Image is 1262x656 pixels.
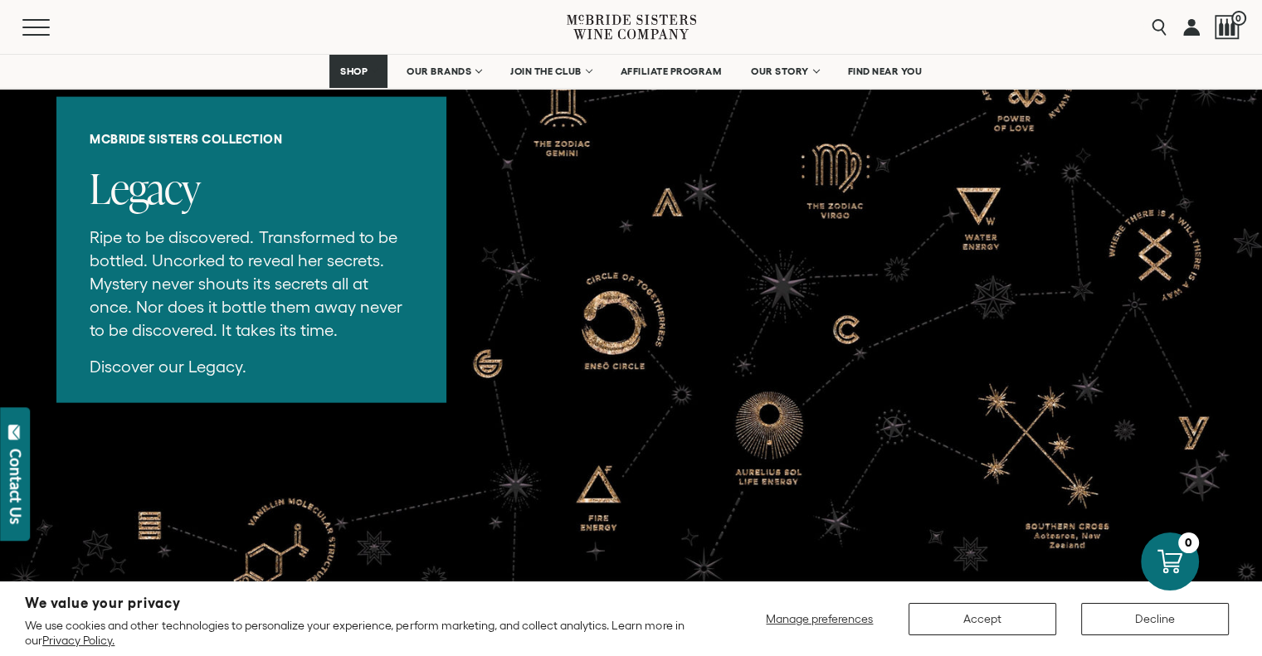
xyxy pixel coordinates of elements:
[766,612,873,625] span: Manage preferences
[90,159,200,216] span: Legacy
[1231,11,1246,26] span: 0
[751,66,809,77] span: OUR STORY
[848,66,923,77] span: FIND NEAR YOU
[510,66,582,77] span: JOIN THE CLUB
[756,603,884,635] button: Manage preferences
[909,603,1056,635] button: Accept
[837,55,933,88] a: FIND NEAR YOU
[396,55,491,88] a: OUR BRANDS
[621,66,722,77] span: AFFILIATE PROGRAM
[90,226,413,342] p: Ripe to be discovered. Transformed to be bottled. Uncorked to reveal her secrets. Mystery never s...
[90,355,413,378] p: Discover our Legacy.
[340,66,368,77] span: SHOP
[25,618,695,648] p: We use cookies and other technologies to personalize your experience, perform marketing, and coll...
[610,55,733,88] a: AFFILIATE PROGRAM
[25,596,695,610] h2: We value your privacy
[740,55,829,88] a: OUR STORY
[499,55,602,88] a: JOIN THE CLUB
[7,449,24,524] div: Contact Us
[407,66,471,77] span: OUR BRANDS
[90,132,413,147] h6: McBride Sisters Collection
[1081,603,1229,635] button: Decline
[1178,532,1199,553] div: 0
[329,55,387,88] a: SHOP
[42,634,115,647] a: Privacy Policy.
[22,19,82,36] button: Mobile Menu Trigger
